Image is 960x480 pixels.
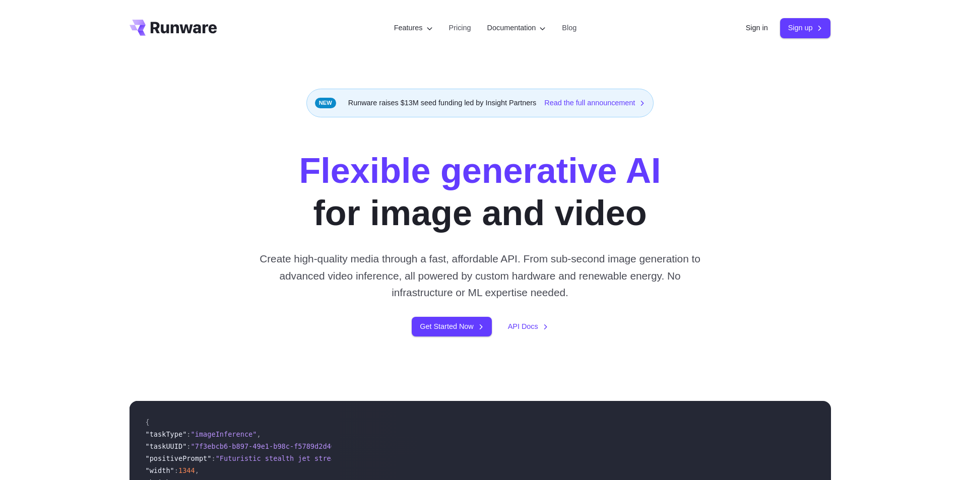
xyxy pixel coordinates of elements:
span: "taskUUID" [146,442,187,450]
span: { [146,418,150,426]
span: 1344 [178,466,195,474]
span: : [186,442,190,450]
a: Read the full announcement [544,97,645,109]
span: "width" [146,466,174,474]
a: Sign up [780,18,831,38]
div: Runware raises $13M seed funding led by Insight Partners [306,89,654,117]
span: : [211,454,215,462]
a: Go to / [130,20,217,36]
a: Blog [562,22,577,34]
span: : [174,466,178,474]
a: API Docs [508,321,548,332]
a: Sign in [746,22,768,34]
h1: for image and video [299,150,661,234]
span: , [257,430,261,438]
label: Documentation [487,22,546,34]
span: , [195,466,199,474]
span: "Futuristic stealth jet streaking through a neon-lit cityscape with glowing purple exhaust" [216,454,591,462]
span: "positivePrompt" [146,454,212,462]
span: "imageInference" [191,430,257,438]
p: Create high-quality media through a fast, affordable API. From sub-second image generation to adv... [255,250,705,301]
a: Pricing [449,22,471,34]
label: Features [394,22,433,34]
a: Get Started Now [412,317,491,336]
strong: Flexible generative AI [299,151,661,190]
span: "7f3ebcb6-b897-49e1-b98c-f5789d2d40d7" [191,442,348,450]
span: "taskType" [146,430,187,438]
span: : [186,430,190,438]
